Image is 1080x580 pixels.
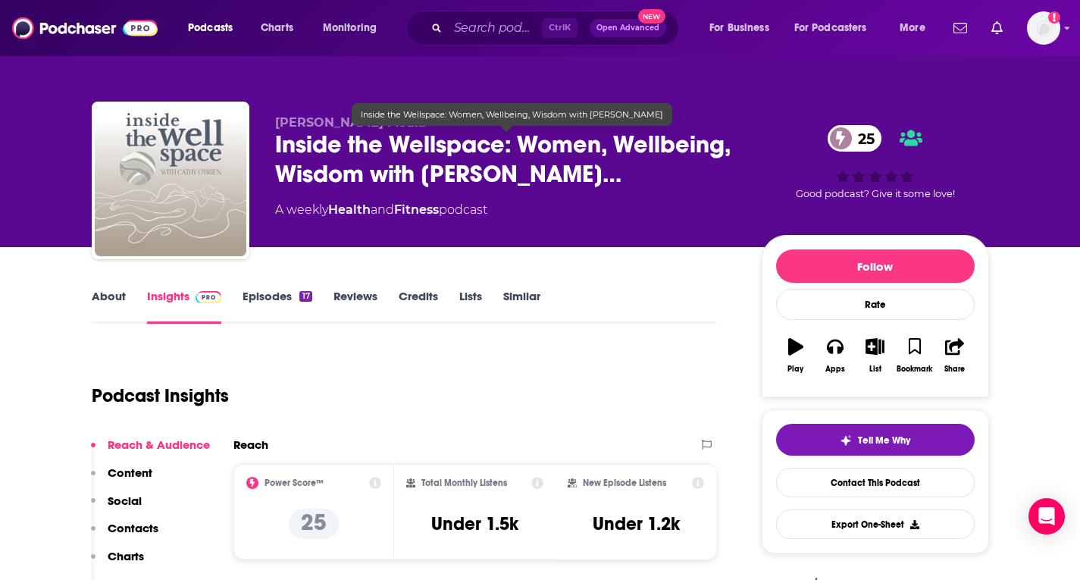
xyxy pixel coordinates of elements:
a: Contact This Podcast [776,468,975,497]
a: Episodes17 [243,289,311,324]
span: 25 [843,125,882,152]
button: Charts [91,549,144,577]
button: Open AdvancedNew [590,19,666,37]
p: Contacts [108,521,158,535]
span: [PERSON_NAME] Media [275,115,426,130]
button: Contacts [91,521,158,549]
h3: Under 1.5k [431,513,518,535]
div: List [869,365,881,374]
span: New [638,9,665,24]
img: Podchaser Pro [196,291,222,303]
h2: Power Score™ [265,478,324,488]
span: Tell Me Why [858,434,910,447]
div: Bookmark [897,365,932,374]
input: Search podcasts, credits, & more... [448,16,542,40]
div: Share [944,365,965,374]
button: List [855,328,894,383]
div: 17 [299,291,311,302]
h3: Under 1.2k [593,513,680,535]
a: Credits [399,289,438,324]
div: Apps [825,365,845,374]
h2: New Episode Listens [583,478,666,488]
button: Content [91,466,152,494]
a: Health [328,202,371,217]
a: Show notifications dropdown [947,15,973,41]
a: Charts [251,16,302,40]
button: Reach & Audience [91,437,210,466]
button: Share [934,328,974,383]
div: Rate [776,289,975,320]
span: For Business [709,17,769,39]
div: A weekly podcast [275,201,487,219]
h1: Podcast Insights [92,384,229,407]
a: Show notifications dropdown [985,15,1009,41]
p: 25 [289,509,339,539]
button: Apps [815,328,855,383]
button: Social [91,494,142,522]
span: For Podcasters [794,17,867,39]
p: Charts [108,549,144,563]
a: About [92,289,126,324]
a: Reviews [333,289,377,324]
svg: Add a profile image [1048,11,1060,24]
button: Export One-Sheet [776,509,975,539]
span: Good podcast? Give it some love! [796,188,955,199]
a: 25 [828,125,882,152]
h2: Reach [233,437,268,452]
span: Podcasts [188,17,233,39]
p: Social [108,494,142,508]
img: User Profile [1027,11,1060,45]
a: InsightsPodchaser Pro [147,289,222,324]
span: Open Advanced [596,24,659,32]
button: open menu [312,16,396,40]
button: Bookmark [895,328,934,383]
div: Open Intercom Messenger [1028,498,1065,535]
a: Similar [503,289,540,324]
p: Content [108,466,152,480]
button: open menu [699,16,788,40]
div: 25Good podcast? Give it some love! [762,115,989,209]
button: open menu [889,16,944,40]
button: open menu [177,16,252,40]
img: Podchaser - Follow, Share and Rate Podcasts [12,14,158,42]
h2: Total Monthly Listens [421,478,507,488]
button: open menu [784,16,889,40]
button: Follow [776,249,975,283]
img: tell me why sparkle [840,434,852,447]
div: Search podcasts, credits, & more... [421,11,693,45]
img: Inside the Wellspace: Women, Wellbeing, Wisdom with Cathy O'Brien [95,105,246,256]
p: Reach & Audience [108,437,210,452]
a: Fitness [394,202,439,217]
button: Play [776,328,815,383]
span: More [900,17,925,39]
span: and [371,202,394,217]
div: Inside the Wellspace: Women, Wellbeing, Wisdom with [PERSON_NAME] [352,103,672,126]
span: Monitoring [323,17,377,39]
span: Charts [261,17,293,39]
a: Lists [459,289,482,324]
span: Ctrl K [542,18,578,38]
button: tell me why sparkleTell Me Why [776,424,975,456]
div: Play [787,365,803,374]
button: Show profile menu [1027,11,1060,45]
span: Logged in as megcassidy [1027,11,1060,45]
